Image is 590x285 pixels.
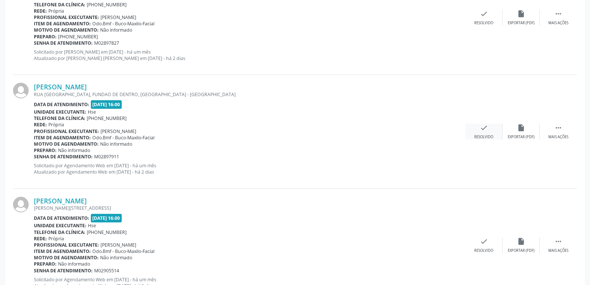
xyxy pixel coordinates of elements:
[58,34,98,40] span: [PHONE_NUMBER]
[92,134,154,141] span: Odo.Bmf - Buco-Maxilo-Facial
[91,100,122,109] span: [DATE] 16:00
[548,134,568,140] div: Mais ações
[508,248,535,253] div: Exportar (PDF)
[474,134,493,140] div: Resolvido
[100,254,132,261] span: Não informado
[517,237,525,246] i: insert_drive_file
[480,237,488,246] i: check
[58,261,90,267] span: Não informado
[34,1,85,8] b: Telefone da clínica:
[92,20,154,27] span: Odo.Bmf - Buco-Maxilo-Facial
[34,49,465,61] p: Solicitado por [PERSON_NAME] em [DATE] - há um mês Atualizado por [PERSON_NAME] [PERSON_NAME] em ...
[34,205,465,211] div: [PERSON_NAME][STREET_ADDRESS]
[87,1,127,8] span: [PHONE_NUMBER]
[100,27,132,33] span: Não informado
[474,20,493,26] div: Resolvido
[91,214,122,222] span: [DATE] 16:00
[88,222,96,229] span: Hse
[480,10,488,18] i: check
[94,40,119,46] span: M02897827
[100,141,132,147] span: Não informado
[34,91,465,98] div: RUA [GEOGRAPHIC_DATA], FUNDAO DE DENTRO, [GEOGRAPHIC_DATA] - [GEOGRAPHIC_DATA]
[92,248,154,254] span: Odo.Bmf - Buco-Maxilo-Facial
[34,254,99,261] b: Motivo de agendamento:
[87,229,127,235] span: [PHONE_NUMBER]
[13,83,29,98] img: img
[554,124,562,132] i: 
[34,248,91,254] b: Item de agendamento:
[34,147,57,153] b: Preparo:
[34,134,91,141] b: Item de agendamento:
[34,235,47,242] b: Rede:
[34,141,99,147] b: Motivo de agendamento:
[34,153,93,160] b: Senha de atendimento:
[48,121,64,128] span: Própria
[34,8,47,14] b: Rede:
[34,121,47,128] b: Rede:
[34,128,99,134] b: Profissional executante:
[34,162,465,175] p: Solicitado por Agendamento Web em [DATE] - há um mês Atualizado por Agendamento Web em [DATE] - h...
[548,248,568,253] div: Mais ações
[34,242,99,248] b: Profissional executante:
[34,261,57,267] b: Preparo:
[548,20,568,26] div: Mais ações
[480,124,488,132] i: check
[34,83,87,91] a: [PERSON_NAME]
[554,10,562,18] i: 
[88,109,96,115] span: Hse
[101,14,136,20] span: [PERSON_NAME]
[34,27,99,33] b: Motivo de agendamento:
[508,20,535,26] div: Exportar (PDF)
[34,34,57,40] b: Preparo:
[34,14,99,20] b: Profissional executante:
[508,134,535,140] div: Exportar (PDF)
[34,20,91,27] b: Item de agendamento:
[34,115,85,121] b: Telefone da clínica:
[94,153,119,160] span: M02897911
[34,101,89,108] b: Data de atendimento:
[101,128,136,134] span: [PERSON_NAME]
[517,10,525,18] i: insert_drive_file
[34,229,85,235] b: Telefone da clínica:
[87,115,127,121] span: [PHONE_NUMBER]
[58,147,90,153] span: Não informado
[34,197,87,205] a: [PERSON_NAME]
[48,235,64,242] span: Própria
[34,215,89,221] b: Data de atendimento:
[13,197,29,212] img: img
[94,267,119,274] span: M02905514
[34,222,86,229] b: Unidade executante:
[34,40,93,46] b: Senha de atendimento:
[474,248,493,253] div: Resolvido
[48,8,64,14] span: Própria
[517,124,525,132] i: insert_drive_file
[554,237,562,246] i: 
[101,242,136,248] span: [PERSON_NAME]
[34,109,86,115] b: Unidade executante:
[34,267,93,274] b: Senha de atendimento:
